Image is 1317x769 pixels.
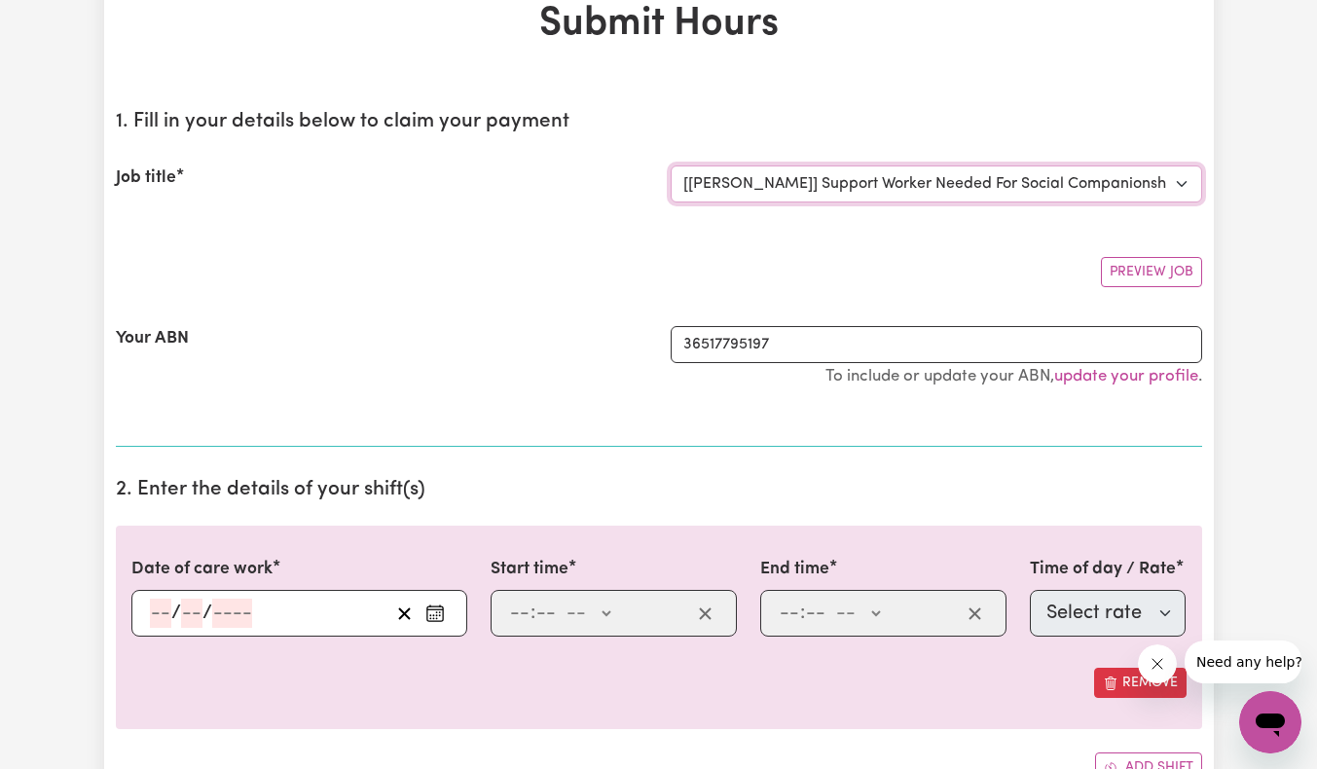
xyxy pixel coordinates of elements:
[1054,368,1198,384] a: update your profile
[116,110,1202,134] h2: 1. Fill in your details below to claim your payment
[420,599,451,628] button: Enter the date of care work
[212,599,252,628] input: ----
[116,165,176,191] label: Job title
[131,557,273,582] label: Date of care work
[535,599,557,628] input: --
[1185,641,1301,683] iframe: Message from company
[171,603,181,624] span: /
[181,599,202,628] input: --
[805,599,826,628] input: --
[825,368,1202,384] small: To include or update your ABN, .
[491,557,568,582] label: Start time
[202,603,212,624] span: /
[1138,644,1177,683] iframe: Close message
[509,599,530,628] input: --
[12,14,118,29] span: Need any help?
[116,326,189,351] label: Your ABN
[1030,557,1176,582] label: Time of day / Rate
[760,557,829,582] label: End time
[116,1,1202,48] h1: Submit Hours
[150,599,171,628] input: --
[800,603,805,624] span: :
[779,599,800,628] input: --
[389,599,420,628] button: Clear date
[116,478,1202,502] h2: 2. Enter the details of your shift(s)
[1239,691,1301,753] iframe: Button to launch messaging window
[1101,257,1202,287] button: Preview Job
[530,603,535,624] span: :
[1094,668,1187,698] button: Remove this shift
